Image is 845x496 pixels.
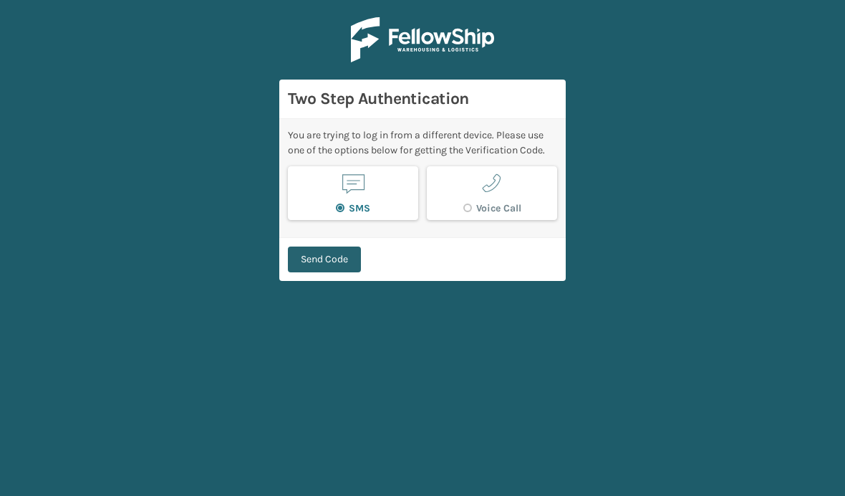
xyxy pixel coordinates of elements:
img: Logo [351,17,494,62]
div: You are trying to log in from a different device. Please use one of the options below for getting... [288,128,557,158]
h3: Two Step Authentication [288,88,557,110]
label: SMS [336,202,370,214]
label: Voice Call [463,202,521,214]
button: Send Code [288,247,361,272]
